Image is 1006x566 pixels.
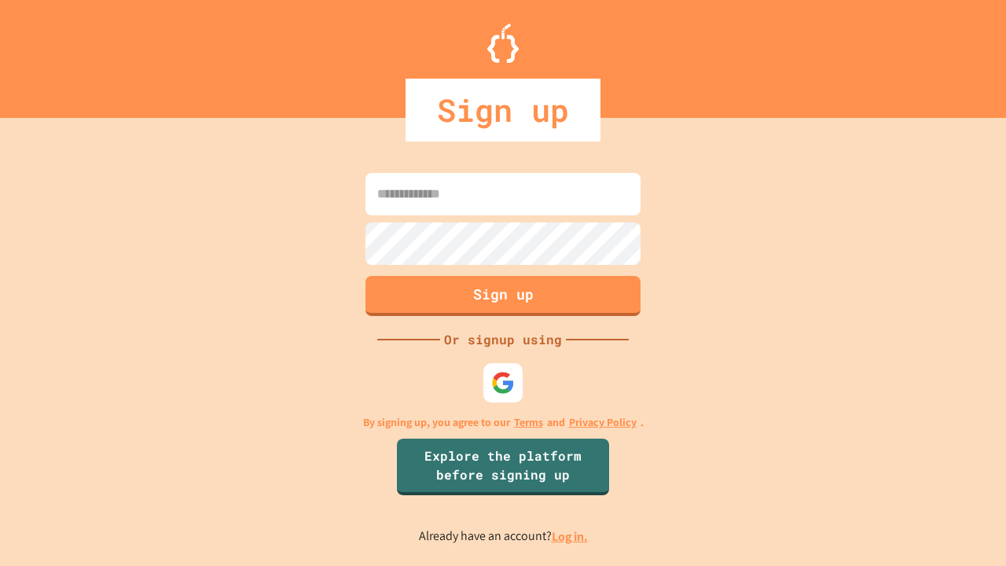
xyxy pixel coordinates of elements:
[406,79,600,141] div: Sign up
[569,414,637,431] a: Privacy Policy
[365,276,641,316] button: Sign up
[876,435,990,502] iframe: chat widget
[940,503,990,550] iframe: chat widget
[491,371,515,395] img: google-icon.svg
[363,414,644,431] p: By signing up, you agree to our and .
[440,330,566,349] div: Or signup using
[487,24,519,63] img: Logo.svg
[514,414,543,431] a: Terms
[397,439,609,495] a: Explore the platform before signing up
[419,527,588,546] p: Already have an account?
[552,528,588,545] a: Log in.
